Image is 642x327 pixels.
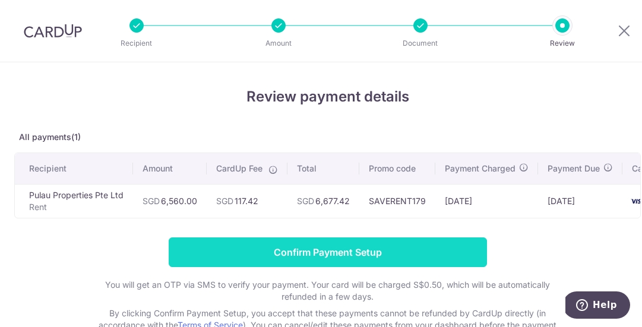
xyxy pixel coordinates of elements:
td: [DATE] [538,184,622,218]
td: Pulau Properties Pte Ltd [15,184,133,218]
td: [DATE] [435,184,538,218]
td: 6,677.42 [287,184,359,218]
span: CardUp Fee [216,163,263,174]
p: All payments(1) [14,131,641,143]
p: Document [377,37,464,49]
span: SGD [297,196,314,206]
span: SGD [143,196,160,206]
h4: Review payment details [14,86,641,107]
span: Payment Charged [445,163,516,174]
p: Rent [29,201,124,213]
td: 6,560.00 [133,184,207,218]
td: 117.42 [207,184,287,218]
th: Promo code [359,153,435,184]
span: SGD [216,196,233,206]
th: Total [287,153,359,184]
p: Review [518,37,606,49]
span: Payment Due [548,163,600,174]
input: Confirm Payment Setup [169,237,487,267]
p: Amount [235,37,322,49]
iframe: Opens a widget where you can find more information [565,291,630,321]
th: Amount [133,153,207,184]
td: SAVERENT179 [359,184,435,218]
th: Recipient [15,153,133,184]
img: CardUp [24,24,82,38]
p: Recipient [93,37,181,49]
p: You will get an OTP via SMS to verify your payment. Your card will be charged S$0.50, which will ... [90,279,565,303]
